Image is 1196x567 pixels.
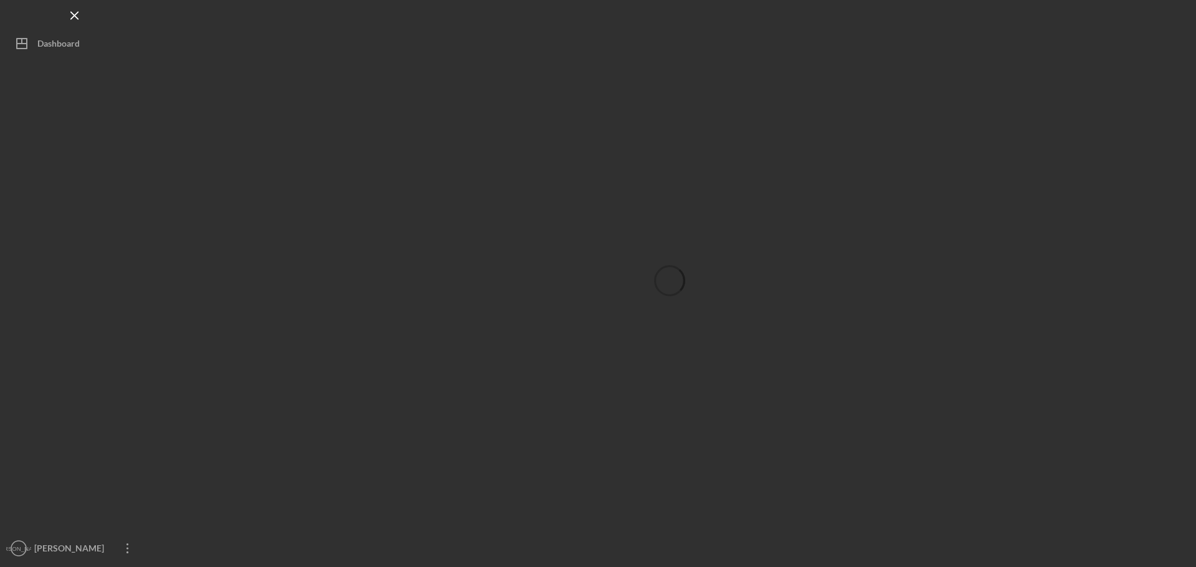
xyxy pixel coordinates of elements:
[37,31,80,59] div: Dashboard
[6,536,143,561] button: [PERSON_NAME][PERSON_NAME]
[31,536,112,564] div: [PERSON_NAME]
[6,31,143,56] button: Dashboard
